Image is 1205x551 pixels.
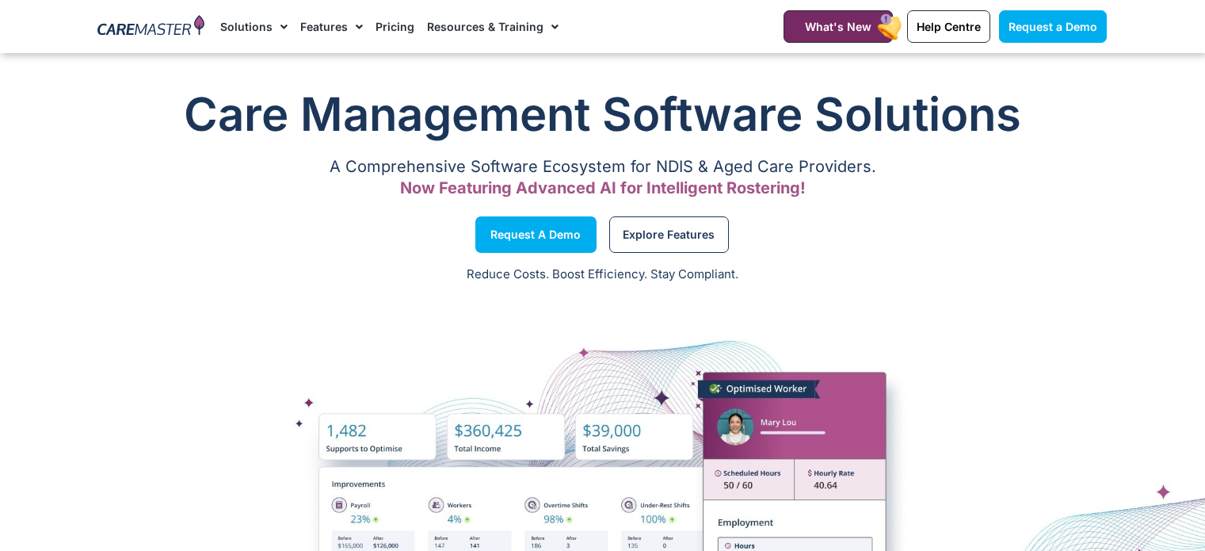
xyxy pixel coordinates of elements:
[805,20,871,33] span: What's New
[10,266,1195,284] p: Reduce Costs. Boost Efficiency. Stay Compliant.
[98,162,1108,172] p: A Comprehensive Software Ecosystem for NDIS & Aged Care Providers.
[907,10,990,43] a: Help Centre
[97,15,204,39] img: CareMaster Logo
[999,10,1107,43] a: Request a Demo
[98,82,1108,146] h1: Care Management Software Solutions
[917,20,981,33] span: Help Centre
[609,216,729,253] a: Explore Features
[623,231,715,239] span: Explore Features
[475,216,597,253] a: Request a Demo
[490,231,581,239] span: Request a Demo
[400,178,806,197] span: Now Featuring Advanced AI for Intelligent Rostering!
[784,10,893,43] a: What's New
[1009,20,1097,33] span: Request a Demo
